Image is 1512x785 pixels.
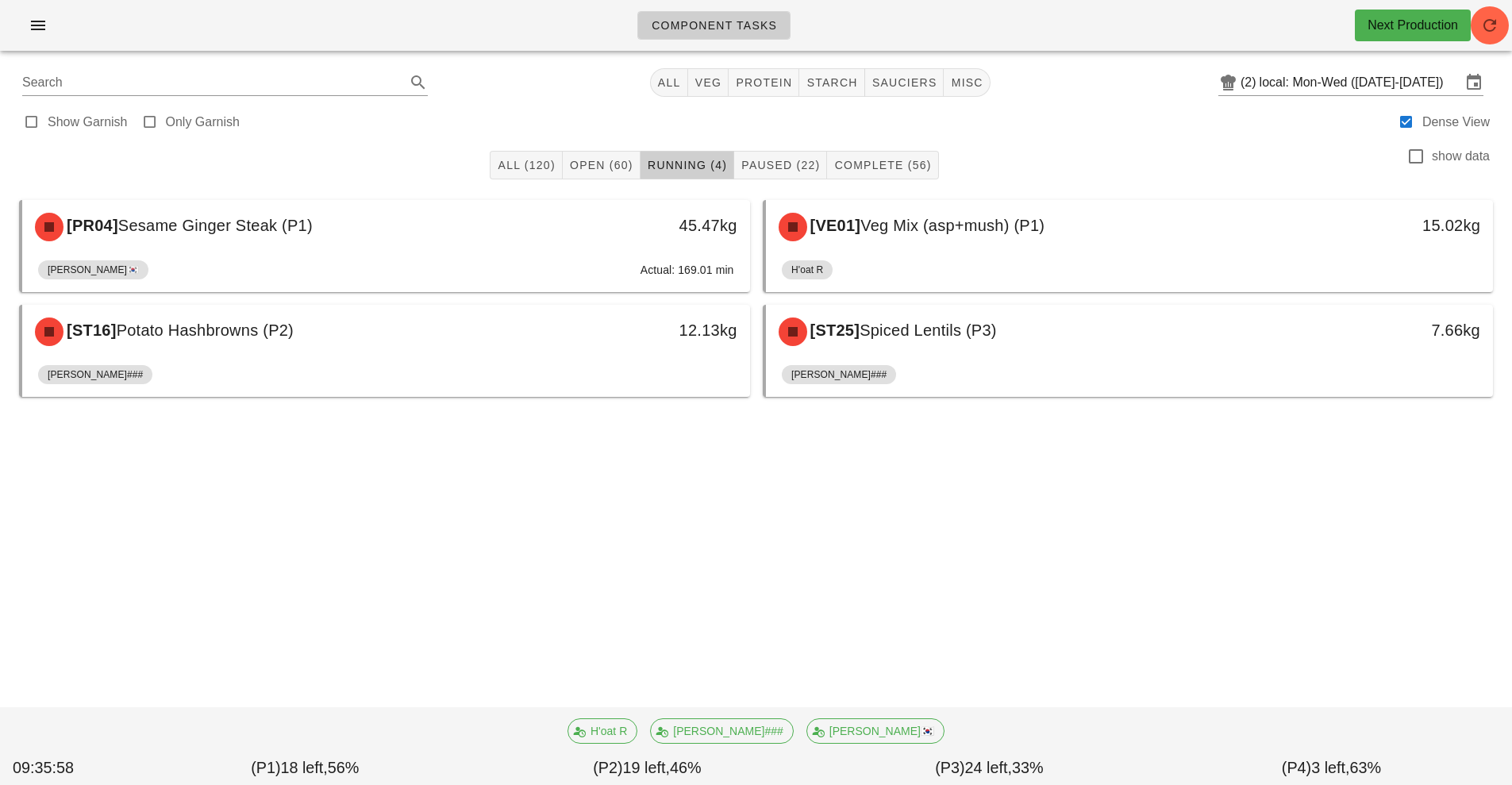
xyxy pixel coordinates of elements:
[48,365,143,384] span: [PERSON_NAME]###
[865,68,945,97] button: sauciers
[799,68,864,97] button: starch
[860,321,997,339] span: Spiced Lentils (P3)
[791,260,823,279] span: H'oat R
[641,261,734,279] div: Actual: 169.01 min
[729,68,799,97] button: protein
[827,151,938,179] button: Complete (56)
[48,260,139,279] span: [PERSON_NAME]🇰🇷
[647,159,727,171] span: Running (4)
[117,321,294,339] span: Potato Hashbrowns (P2)
[575,317,737,343] div: 12.13kg
[833,159,931,171] span: Complete (56)
[118,217,313,234] span: Sesame Ginger Steak (P1)
[1319,213,1480,238] div: 15.02kg
[63,321,117,339] span: [ST16]
[871,76,937,89] span: sauciers
[735,76,792,89] span: protein
[563,151,641,179] button: Open (60)
[650,68,688,97] button: All
[63,217,118,234] span: [PR04]
[807,321,860,339] span: [ST25]
[1368,16,1458,35] div: Next Production
[806,76,857,89] span: starch
[657,76,681,89] span: All
[490,151,562,179] button: All (120)
[637,11,791,40] a: Component Tasks
[1432,148,1490,164] label: show data
[950,76,983,89] span: misc
[688,68,729,97] button: veg
[741,159,820,171] span: Paused (22)
[641,151,734,179] button: Running (4)
[791,365,887,384] span: [PERSON_NAME]###
[575,213,737,238] div: 45.47kg
[860,217,1045,234] span: Veg Mix (asp+mush) (P1)
[1319,317,1480,343] div: 7.66kg
[569,159,633,171] span: Open (60)
[807,217,861,234] span: [VE01]
[651,19,777,32] span: Component Tasks
[166,114,240,130] label: Only Garnish
[48,114,128,130] label: Show Garnish
[944,68,990,97] button: misc
[1422,114,1490,130] label: Dense View
[734,151,827,179] button: Paused (22)
[694,76,722,89] span: veg
[497,159,555,171] span: All (120)
[1241,75,1260,90] div: (2)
